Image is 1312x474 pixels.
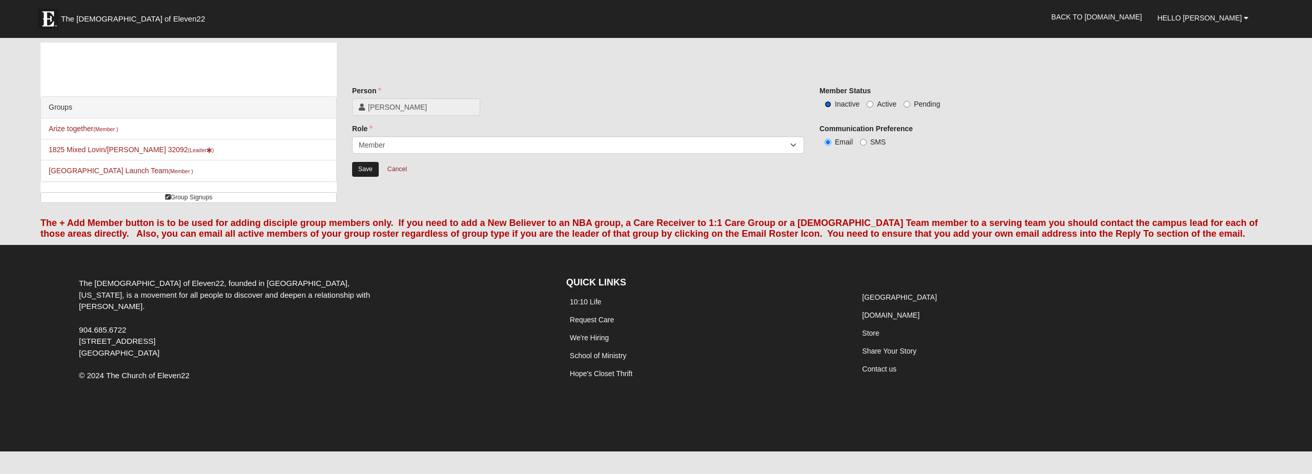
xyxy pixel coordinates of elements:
span: Pending [914,100,940,108]
span: Hello [PERSON_NAME] [1157,14,1242,22]
small: (Member ) [93,126,118,132]
input: Email [825,139,831,146]
input: SMS [860,139,867,146]
div: The [DEMOGRAPHIC_DATA] of Eleven22, founded in [GEOGRAPHIC_DATA], [US_STATE], is a movement for a... [71,278,396,359]
a: The [DEMOGRAPHIC_DATA] of Eleven22 [33,4,238,29]
a: Back to [DOMAIN_NAME] [1043,4,1150,30]
a: [GEOGRAPHIC_DATA] [862,293,937,301]
span: Inactive [835,100,859,108]
small: (Leader ) [188,147,214,153]
div: Groups [41,97,336,118]
input: Active [867,101,873,108]
a: Arize together(Member ) [49,125,118,133]
img: Eleven22 logo [38,9,58,29]
a: 1825 Mixed Lovin/[PERSON_NAME] 32092(Leader) [49,146,214,154]
a: Cancel [381,161,414,177]
small: (Member ) [168,168,193,174]
a: Share Your Story [862,347,916,355]
input: Alt+s [352,162,379,177]
span: © 2024 The Church of Eleven22 [79,371,190,380]
label: Role [352,123,373,134]
font: The + Add Member button is to be used for adding disciple group members only. If you need to add ... [40,218,1258,239]
span: Active [877,100,896,108]
h4: QUICK LINKS [566,277,843,288]
a: Group Signups [40,192,337,203]
span: [GEOGRAPHIC_DATA] [79,348,159,357]
a: Hello [PERSON_NAME] [1150,5,1256,31]
span: [PERSON_NAME] [368,102,474,112]
a: Contact us [862,365,896,373]
a: School of Ministry [570,352,626,360]
input: Inactive [825,101,831,108]
span: The [DEMOGRAPHIC_DATA] of Eleven22 [61,14,205,24]
label: Communication Preference [819,123,913,134]
a: 10:10 Life [570,298,602,306]
span: Email [835,138,853,146]
label: Person [352,86,381,96]
a: Store [862,329,879,337]
a: [GEOGRAPHIC_DATA] Launch Team(Member ) [49,167,193,175]
label: Member Status [819,86,871,96]
a: Request Care [570,316,614,324]
input: Pending [904,101,910,108]
a: Hope's Closet Thrift [570,369,632,378]
a: [DOMAIN_NAME] [862,311,919,319]
span: SMS [870,138,886,146]
a: We're Hiring [570,334,609,342]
